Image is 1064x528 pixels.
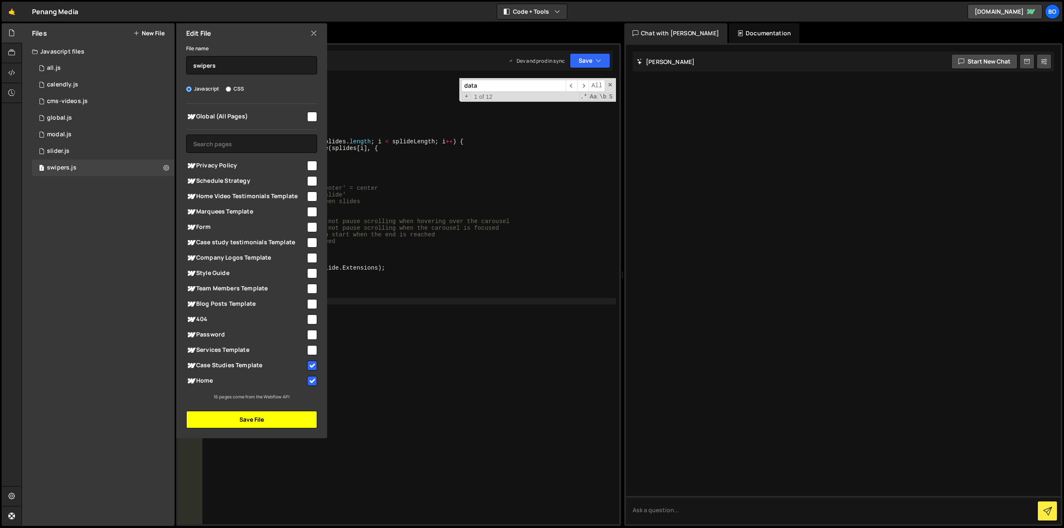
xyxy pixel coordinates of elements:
[589,93,598,101] span: CaseSensitive Search
[32,143,175,160] div: 6155/44882.js
[186,299,306,309] span: Blog Posts Template
[186,238,306,248] span: Case study testimonials Template
[32,160,175,176] div: swipers.js
[186,112,306,122] span: Global (All Pages)
[47,98,88,105] div: cms-videos.js
[508,57,565,64] div: Dev and prod in sync
[214,394,290,400] small: 16 pages come from the Webflow API
[186,192,306,201] span: Home Video Testimonials Template
[186,268,306,278] span: Style Guide
[577,80,589,92] span: ​
[589,80,605,92] span: Alt-Enter
[497,4,567,19] button: Code + Tools
[570,53,610,68] button: Save
[186,314,306,324] span: 404
[47,81,78,88] div: calendly.js
[968,4,1042,19] a: [DOMAIN_NAME]
[598,93,607,101] span: Whole Word Search
[186,161,306,171] span: Privacy Policy
[186,44,209,53] label: File name
[133,30,165,37] button: New File
[461,80,566,92] input: Search for
[32,29,47,38] h2: Files
[608,93,613,101] span: Search In Selection
[186,411,317,428] button: Save File
[471,93,496,100] span: 1 of 12
[32,126,175,143] div: 6155/14792.js
[186,284,306,294] span: Team Members Template
[624,23,727,43] div: Chat with [PERSON_NAME]
[186,29,211,38] h2: Edit File
[226,85,244,93] label: CSS
[47,64,61,72] div: all.js
[186,376,306,386] span: Home
[47,147,69,155] div: slider.js
[462,93,471,100] span: Toggle Replace mode
[32,7,78,17] div: Penang Media
[186,345,306,355] span: Services Template
[566,80,577,92] span: ​
[637,58,695,66] h2: [PERSON_NAME]
[729,23,799,43] div: Documentation
[47,131,71,138] div: modal.js
[186,207,306,217] span: Marquees Template
[186,85,219,93] label: Javascript
[186,176,306,186] span: Schedule Strategy
[951,54,1017,69] button: Start new chat
[186,330,306,340] span: Password
[39,165,44,172] span: 1
[186,86,192,92] input: Javascript
[32,60,175,76] div: 6155/32900.js
[32,76,175,93] div: 6155/14966.js
[579,93,588,101] span: RegExp Search
[186,361,306,371] span: Case Studies Template
[47,114,72,122] div: global.js
[1045,4,1060,19] a: Bo
[32,110,175,126] div: 6155/14218.js
[186,135,317,153] input: Search pages
[2,2,22,22] a: 🤙
[22,43,175,60] div: Javascript files
[186,253,306,263] span: Company Logos Template
[186,56,317,74] input: Name
[186,222,306,232] span: Form
[32,93,175,110] div: 6155/14679.js
[226,86,231,92] input: CSS
[47,164,76,172] div: swipers.js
